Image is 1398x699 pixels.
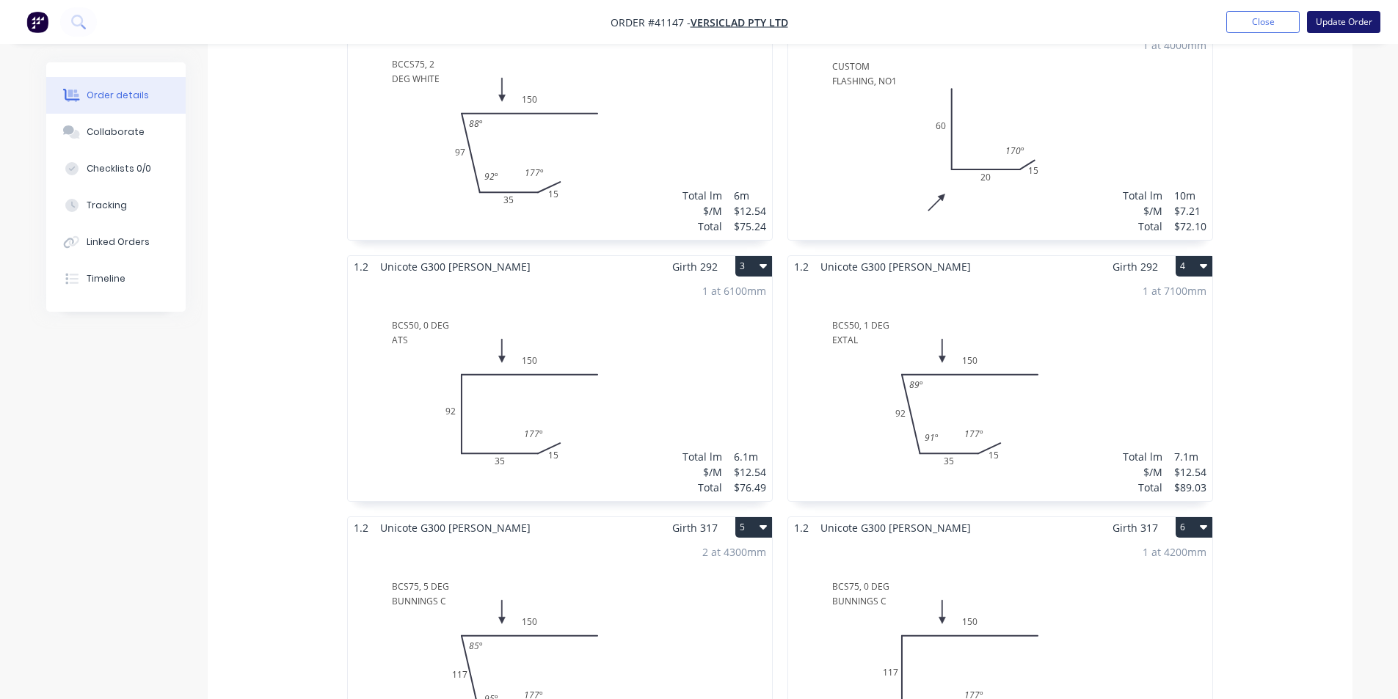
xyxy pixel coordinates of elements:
[815,256,977,277] span: Unicote G300 [PERSON_NAME]
[46,114,186,150] button: Collaborate
[87,199,127,212] div: Tracking
[672,517,718,538] span: Girth 317
[788,277,1212,501] div: BCS50, 1 DEGEXTAL153592150177º91º89º1 at 7100mmTotal lm$/MTotal7.1m$12.54$89.03
[1143,544,1206,560] div: 1 at 4200mm
[1174,464,1206,480] div: $12.54
[788,16,1212,240] div: CUSTOMFLASHING, NO1602015170º1 at 6000mm1 at 4000mmTotal lm$/MTotal10m$7.21$72.10
[348,16,772,240] div: BCCS75, 2DEG WHITE153597150177º92º88º1 at 6000mmTotal lm$/MTotal6m$12.54$75.24
[46,77,186,114] button: Order details
[702,544,766,560] div: 2 at 4300mm
[682,480,722,495] div: Total
[46,224,186,260] button: Linked Orders
[1113,517,1158,538] span: Girth 317
[348,277,772,501] div: BCS50, 0 DEGATS153592150177º1 at 6100mmTotal lm$/MTotal6.1m$12.54$76.49
[682,464,722,480] div: $/M
[1226,11,1300,33] button: Close
[1143,37,1206,53] div: 1 at 4000mm
[734,219,766,234] div: $75.24
[46,260,186,297] button: Timeline
[702,283,766,299] div: 1 at 6100mm
[788,517,815,538] span: 1.2
[374,517,536,538] span: Unicote G300 [PERSON_NAME]
[682,188,722,203] div: Total lm
[735,517,772,538] button: 5
[348,517,374,538] span: 1.2
[1123,188,1162,203] div: Total lm
[87,235,150,249] div: Linked Orders
[1176,517,1212,538] button: 6
[1174,188,1206,203] div: 10m
[1174,449,1206,464] div: 7.1m
[374,256,536,277] span: Unicote G300 [PERSON_NAME]
[735,256,772,277] button: 3
[1174,203,1206,219] div: $7.21
[815,517,977,538] span: Unicote G300 [PERSON_NAME]
[87,89,149,102] div: Order details
[1307,11,1380,33] button: Update Order
[1174,219,1206,234] div: $72.10
[87,162,151,175] div: Checklists 0/0
[1113,256,1158,277] span: Girth 292
[682,449,722,464] div: Total lm
[682,219,722,234] div: Total
[87,125,145,139] div: Collaborate
[1176,256,1212,277] button: 4
[682,203,722,219] div: $/M
[691,15,788,29] a: VERSICLAD PTY LTD
[87,272,125,285] div: Timeline
[46,187,186,224] button: Tracking
[734,203,766,219] div: $12.54
[734,480,766,495] div: $76.49
[46,150,186,187] button: Checklists 0/0
[611,15,691,29] span: Order #41147 -
[672,256,718,277] span: Girth 292
[734,188,766,203] div: 6m
[1123,219,1162,234] div: Total
[1123,480,1162,495] div: Total
[734,464,766,480] div: $12.54
[734,449,766,464] div: 6.1m
[788,256,815,277] span: 1.2
[1123,464,1162,480] div: $/M
[1143,283,1206,299] div: 1 at 7100mm
[348,256,374,277] span: 1.2
[26,11,48,33] img: Factory
[1123,203,1162,219] div: $/M
[1123,449,1162,464] div: Total lm
[1174,480,1206,495] div: $89.03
